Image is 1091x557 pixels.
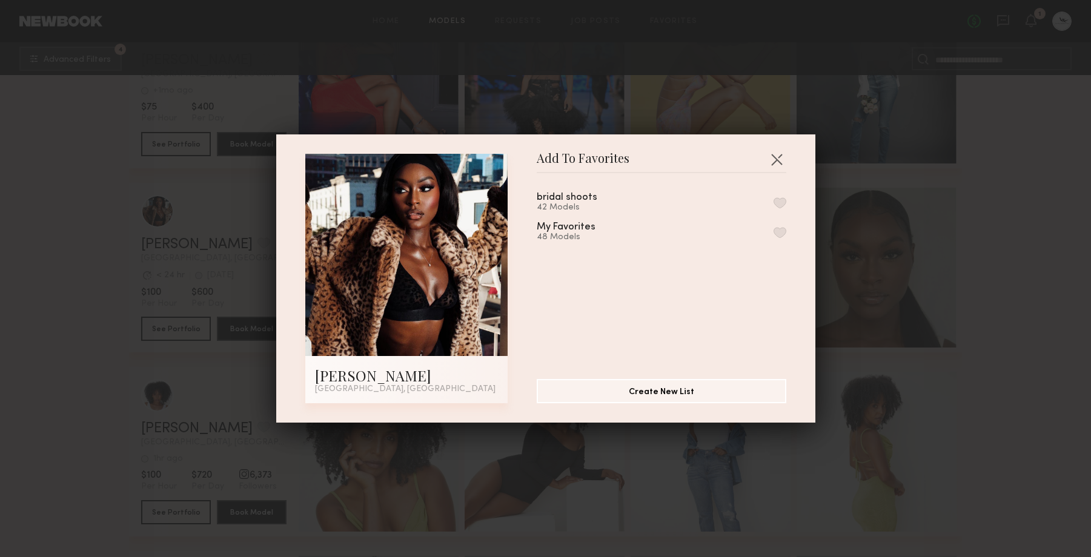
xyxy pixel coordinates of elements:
[767,150,786,169] button: Close
[537,203,626,213] div: 42 Models
[537,222,595,232] div: My Favorites
[315,366,498,385] div: [PERSON_NAME]
[537,193,597,203] div: bridal shoots
[537,154,629,172] span: Add To Favorites
[315,385,498,394] div: [GEOGRAPHIC_DATA], [GEOGRAPHIC_DATA]
[537,232,625,242] div: 48 Models
[537,379,786,403] button: Create New List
